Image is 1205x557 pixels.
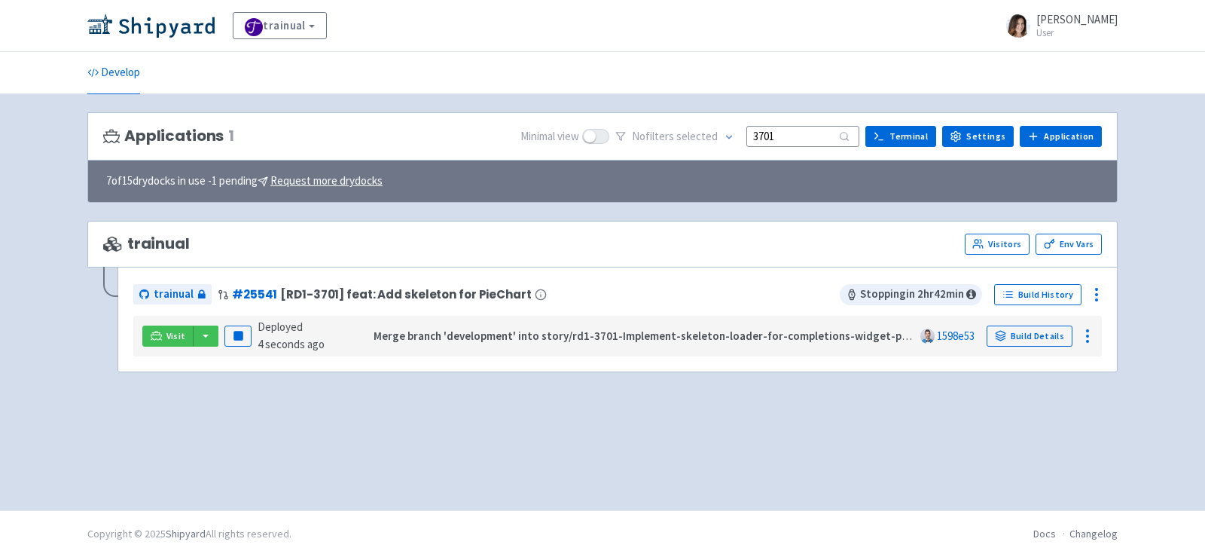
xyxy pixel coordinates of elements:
[224,326,252,347] button: Pause
[1033,527,1056,540] a: Docs
[228,127,234,145] span: 1
[166,330,186,342] span: Visit
[87,526,291,542] div: Copyright © 2025 All rights reserved.
[154,286,194,303] span: trainual
[994,284,1081,305] a: Build History
[166,527,206,540] a: Shipyard
[87,14,215,38] img: Shipyard logo
[937,329,975,343] a: 1598e53
[280,288,531,301] span: [RD1-3701] feat: Add skeleton for PieChart
[676,129,718,143] span: selected
[746,126,859,146] input: Search...
[865,126,936,147] a: Terminal
[270,173,383,188] u: Request more drydocks
[1020,126,1102,147] a: Application
[133,284,212,305] a: trainual
[1069,527,1118,540] a: Changelog
[1036,12,1118,26] span: [PERSON_NAME]
[103,235,190,252] span: trainual
[840,284,982,305] span: Stopping in 2 hr 42 min
[233,12,327,39] a: trainual
[142,326,194,347] a: Visit
[232,286,277,302] a: #25541
[942,126,1014,147] a: Settings
[87,52,140,94] a: Develop
[987,326,1072,347] a: Build Details
[106,173,383,190] span: 7 of 15 drydocks in use - 1 pending
[1036,28,1118,38] small: User
[1036,234,1102,255] a: Env Vars
[632,128,718,145] span: No filter s
[258,337,325,351] time: 4 seconds ago
[374,329,942,343] strong: Merge branch 'development' into story/rd1-3701-Implement-skeleton-loader-for-completions-widget-p...
[997,14,1118,38] a: [PERSON_NAME] User
[965,234,1030,255] a: Visitors
[258,320,325,351] span: Deployed
[103,127,234,145] h3: Applications
[520,128,579,145] span: Minimal view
